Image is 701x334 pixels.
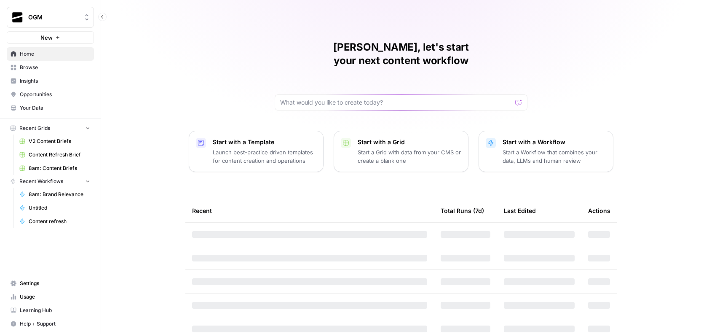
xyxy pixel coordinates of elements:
a: Untitled [16,201,94,215]
button: Help + Support [7,317,94,331]
span: V2 Content Briefs [29,137,90,145]
span: Recent Grids [19,124,50,132]
img: OGM Logo [10,10,25,25]
button: New [7,31,94,44]
p: Launch best-practice driven templates for content creation and operations [213,148,316,165]
a: 8am: Brand Relevance [16,188,94,201]
div: Total Runs (7d) [441,199,484,222]
button: Recent Grids [7,122,94,135]
p: Start a Grid with data from your CMS or create a blank one [358,148,461,165]
span: OGM [28,13,79,22]
div: Last Edited [504,199,536,222]
span: Your Data [20,104,90,112]
button: Start with a GridStart a Grid with data from your CMS or create a blank one [334,131,468,172]
a: Learning Hub [7,304,94,317]
span: Settings [20,280,90,287]
p: Start a Workflow that combines your data, LLMs and human review [503,148,606,165]
a: Your Data [7,101,94,115]
a: Insights [7,74,94,88]
span: Content refresh [29,218,90,225]
a: 8am: Content Briefs [16,162,94,175]
a: Content refresh [16,215,94,228]
div: Actions [588,199,610,222]
button: Recent Workflows [7,175,94,188]
span: Untitled [29,204,90,212]
span: 8am: Brand Relevance [29,191,90,198]
span: Recent Workflows [19,178,63,185]
div: Recent [192,199,427,222]
a: Opportunities [7,88,94,101]
span: Help + Support [20,320,90,328]
button: Start with a WorkflowStart a Workflow that combines your data, LLMs and human review [479,131,613,172]
p: Start with a Grid [358,138,461,146]
a: V2 Content Briefs [16,135,94,148]
p: Start with a Template [213,138,316,146]
h1: [PERSON_NAME], let's start your next content workflow [275,40,527,67]
span: Opportunities [20,91,90,98]
span: Content Refresh Brief [29,151,90,159]
span: 8am: Content Briefs [29,164,90,172]
span: Browse [20,64,90,71]
span: Usage [20,293,90,301]
input: What would you like to create today? [280,98,512,107]
a: Browse [7,61,94,74]
a: Usage [7,290,94,304]
button: Workspace: OGM [7,7,94,28]
p: Start with a Workflow [503,138,606,146]
span: Insights [20,77,90,85]
button: Start with a TemplateLaunch best-practice driven templates for content creation and operations [189,131,324,172]
a: Home [7,47,94,61]
span: Learning Hub [20,307,90,314]
a: Settings [7,277,94,290]
a: Content Refresh Brief [16,148,94,162]
span: New [40,33,53,42]
span: Home [20,50,90,58]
